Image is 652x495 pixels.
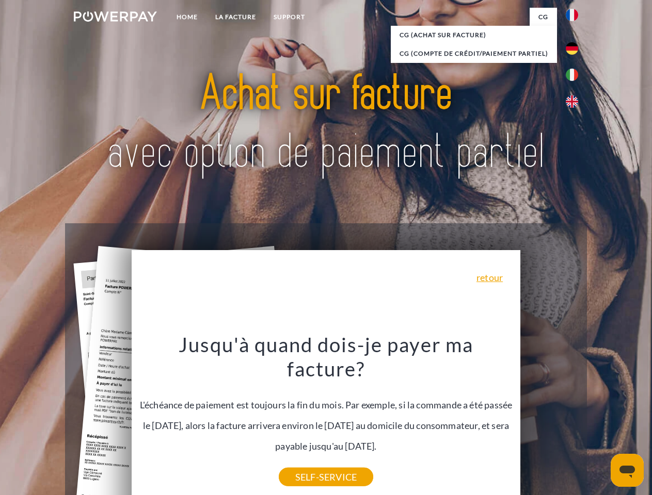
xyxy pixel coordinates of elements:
[279,468,373,486] a: SELF-SERVICE
[138,332,515,477] div: L'échéance de paiement est toujours la fin du mois. Par exemple, si la commande a été passée le [...
[611,454,644,487] iframe: Bouton de lancement de la fenêtre de messagerie
[265,8,314,26] a: Support
[138,332,515,382] h3: Jusqu'à quand dois-je payer ma facture?
[566,9,578,21] img: fr
[99,49,553,197] img: title-powerpay_fr.svg
[206,8,265,26] a: LA FACTURE
[530,8,557,26] a: CG
[476,273,503,282] a: retour
[566,69,578,81] img: it
[74,11,157,22] img: logo-powerpay-white.svg
[168,8,206,26] a: Home
[391,26,557,44] a: CG (achat sur facture)
[566,95,578,108] img: en
[391,44,557,63] a: CG (Compte de crédit/paiement partiel)
[566,42,578,55] img: de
